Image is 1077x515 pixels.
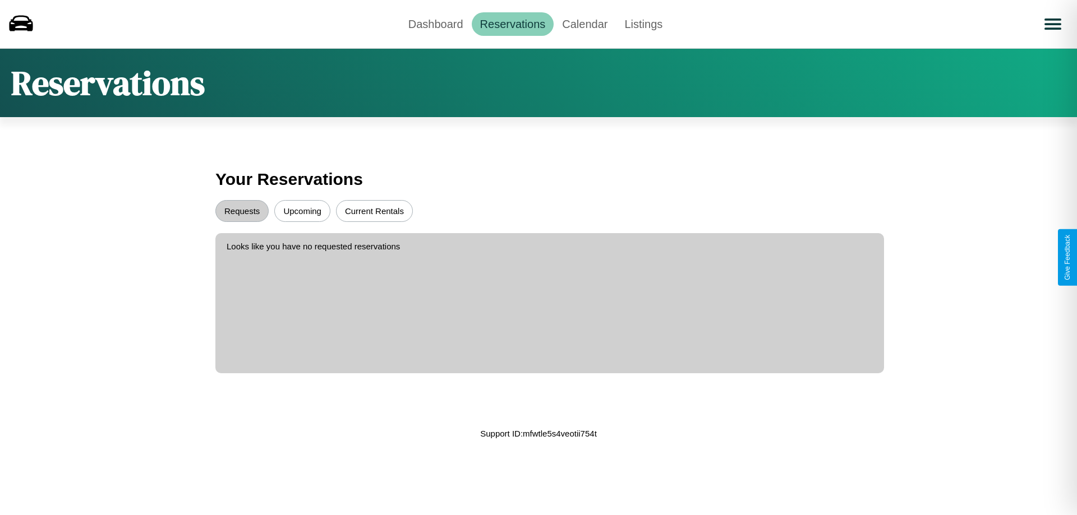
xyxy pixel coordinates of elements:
p: Looks like you have no requested reservations [227,239,873,254]
button: Open menu [1037,8,1069,40]
div: Give Feedback [1064,235,1071,280]
button: Upcoming [274,200,330,222]
button: Current Rentals [336,200,413,222]
h1: Reservations [11,60,205,106]
a: Listings [616,12,671,36]
button: Requests [215,200,269,222]
a: Reservations [472,12,554,36]
p: Support ID: mfwtle5s4veotii754t [480,426,597,441]
a: Dashboard [400,12,472,36]
a: Calendar [554,12,616,36]
h3: Your Reservations [215,164,862,194]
